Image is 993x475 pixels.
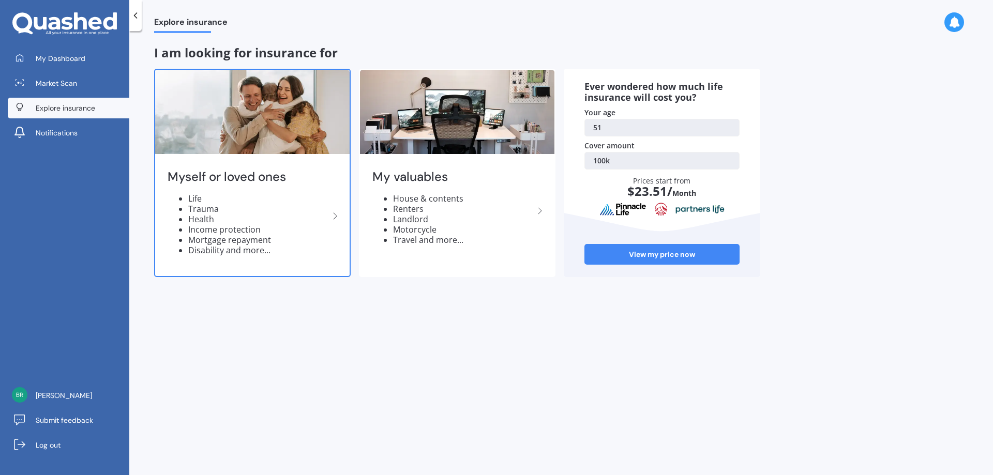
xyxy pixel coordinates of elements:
span: Explore insurance [36,103,95,113]
span: Notifications [36,128,78,138]
li: Life [188,193,329,204]
a: Market Scan [8,73,129,94]
li: Trauma [188,204,329,214]
img: 7909af935bbbd2b9399edf31056e968e [12,387,27,403]
h2: Myself or loved ones [168,169,329,185]
div: Prices start from [595,176,729,208]
span: [PERSON_NAME] [36,390,92,401]
span: I am looking for insurance for [154,44,338,61]
img: My valuables [360,70,554,154]
li: House & contents [393,193,534,204]
a: View my price now [584,244,740,265]
li: Travel and more... [393,235,534,245]
li: Income protection [188,224,329,235]
div: Your age [584,108,740,118]
span: Explore insurance [154,17,228,31]
a: 51 [584,119,740,136]
li: Motorcycle [393,224,534,235]
li: Mortgage repayment [188,235,329,245]
span: Market Scan [36,78,77,88]
span: Log out [36,440,61,450]
a: 100k [584,152,740,170]
a: Notifications [8,122,129,143]
img: partnersLife [675,205,725,214]
div: Cover amount [584,141,740,151]
a: Explore insurance [8,98,129,118]
h2: My valuables [372,169,534,185]
a: Log out [8,435,129,455]
div: Ever wondered how much life insurance will cost you? [584,81,740,103]
li: Renters [393,204,534,214]
img: Myself or loved ones [155,70,350,154]
a: [PERSON_NAME] [8,385,129,406]
li: Health [188,214,329,224]
img: aia [655,203,667,216]
li: Landlord [393,214,534,224]
span: Submit feedback [36,415,93,425]
li: Disability and more... [188,245,329,255]
span: Month [672,188,696,198]
span: My Dashboard [36,53,85,64]
span: $ 23.51 / [627,182,672,200]
img: pinnacle [599,203,647,216]
a: Submit feedback [8,410,129,431]
a: My Dashboard [8,48,129,69]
